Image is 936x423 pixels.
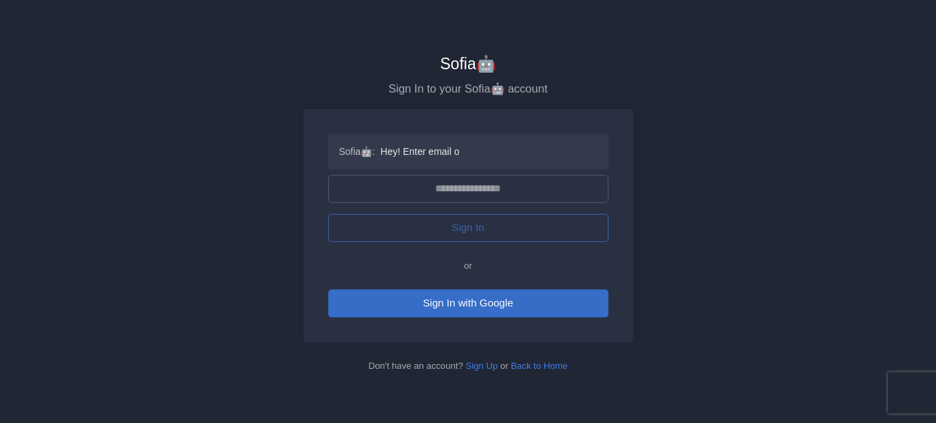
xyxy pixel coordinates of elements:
[339,145,375,158] strong: Sofia🤖 :
[304,359,633,373] div: Don't have an account? or
[466,361,498,371] a: Sign Up
[328,258,608,273] div: or
[380,145,459,158] span: Hey! Enter email o
[304,55,633,74] h2: Sofia🤖
[511,361,568,371] a: Back to Home
[304,80,633,98] p: Sign In to your Sofia🤖 account
[328,289,608,317] button: Sign In with Google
